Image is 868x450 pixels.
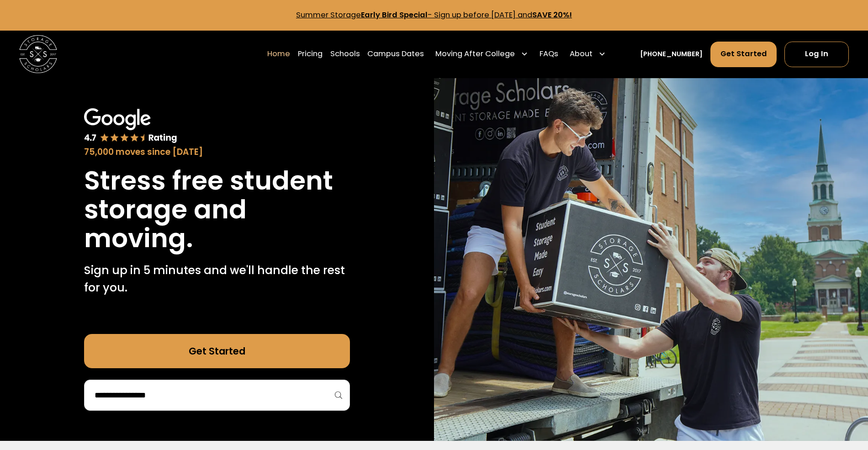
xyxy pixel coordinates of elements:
a: Schools [330,41,360,67]
div: About [566,41,610,67]
a: Get Started [84,334,350,368]
strong: Early Bird Special [361,10,428,20]
img: Google 4.7 star rating [84,108,177,144]
img: Storage Scholars main logo [19,35,57,73]
a: [PHONE_NUMBER] [640,49,703,59]
a: Campus Dates [367,41,424,67]
a: Get Started [710,42,777,67]
a: Home [267,41,290,67]
a: home [19,35,57,73]
div: Moving After College [435,48,515,60]
strong: SAVE 20%! [532,10,572,20]
h1: Stress free student storage and moving. [84,166,350,253]
div: 75,000 moves since [DATE] [84,146,350,159]
p: Sign up in 5 minutes and we'll handle the rest for you. [84,262,350,296]
a: Pricing [298,41,323,67]
a: Log In [784,42,849,67]
a: FAQs [540,41,558,67]
a: Summer StorageEarly Bird Special- Sign up before [DATE] andSAVE 20%! [296,10,572,20]
div: About [570,48,593,60]
img: Storage Scholars makes moving and storage easy. [434,78,868,441]
div: Moving After College [432,41,532,67]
